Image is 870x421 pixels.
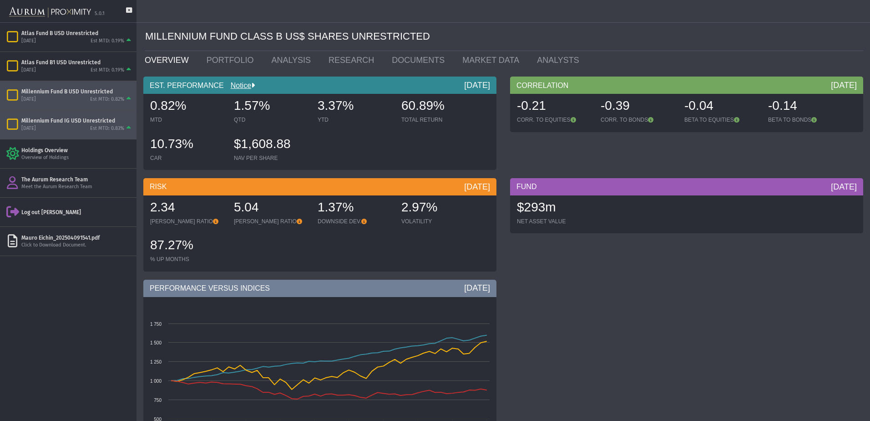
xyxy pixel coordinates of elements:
[143,178,496,195] div: RISK
[318,116,392,123] div: YTD
[385,51,455,69] a: DOCUMENTS
[601,97,675,116] div: -0.39
[224,81,255,91] div: Notice
[21,67,36,74] div: [DATE]
[150,135,225,154] div: 10.73%
[138,51,200,69] a: OVERVIEW
[234,199,309,218] div: 5.04
[21,38,36,45] div: [DATE]
[150,379,162,384] text: 1 000
[401,116,476,123] div: TOTAL RETURN
[21,30,133,37] div: Atlas Fund B USD Unrestricted
[601,116,675,123] div: CORR. TO BONDS
[234,218,309,225] div: [PERSON_NAME] RATIO
[510,178,863,195] div: FUND
[21,242,133,249] div: Click to Download Document.
[21,88,133,95] div: Millennium Fund B USD Unrestricted
[9,2,91,22] img: Aurum-Proximity%20white.svg
[401,199,476,218] div: 2.97%
[224,82,251,89] a: Notice
[264,51,322,69] a: ANALYSIS
[90,96,124,103] div: Est MTD: 0.82%
[234,154,309,162] div: NAV PER SHARE
[21,154,133,161] div: Overview of Holdings
[21,147,133,154] div: Holdings Overview
[154,398,162,403] text: 750
[91,67,124,74] div: Est MTD: 0.19%
[95,10,105,17] div: 5.0.1
[322,51,385,69] a: RESEARCH
[150,340,162,345] text: 1 500
[150,359,162,365] text: 1 250
[150,199,225,218] div: 2.34
[150,116,225,123] div: MTD
[21,117,133,124] div: Millennium Fund IG USD Unrestricted
[21,59,133,66] div: Atlas Fund B1 USD Unrestricted
[21,176,133,183] div: The Aurum Research Team
[21,184,133,190] div: Meet the Aurum Research Team
[21,125,36,132] div: [DATE]
[200,51,265,69] a: PORTFOLIO
[530,51,590,69] a: ANALYSTS
[464,282,490,293] div: [DATE]
[150,154,225,162] div: CAR
[464,181,490,192] div: [DATE]
[401,218,476,225] div: VOLATILITY
[21,96,36,103] div: [DATE]
[150,218,225,225] div: [PERSON_NAME] RATIO
[21,234,133,241] div: Mauro Eichin_202504091541.pdf
[318,97,392,116] div: 3.37%
[145,22,863,51] div: MILLENNIUM FUND CLASS B US$ SHARES UNRESTRICTED
[143,280,496,297] div: PERFORMANCE VERSUS INDICES
[401,97,476,116] div: 60.89%
[517,218,592,225] div: NET ASSET VALUE
[510,77,863,94] div: CORRELATION
[150,256,225,263] div: % UP MONTHS
[91,38,124,45] div: Est MTD: 0.19%
[517,98,546,113] span: -0.21
[455,51,530,69] a: MARKET DATA
[464,80,490,91] div: [DATE]
[90,125,124,132] div: Est MTD: 0.83%
[234,98,270,113] span: 1.57%
[150,236,225,256] div: 87.27%
[21,209,133,216] div: Log out [PERSON_NAME]
[143,77,496,94] div: EST. PERFORMANCE
[517,199,592,218] div: $293m
[318,199,392,218] div: 1.37%
[150,98,186,113] span: 0.82%
[234,135,309,154] div: $1,608.88
[150,322,162,327] text: 1 750
[318,218,392,225] div: DOWNSIDE DEV.
[517,116,592,123] div: CORR. TO EQUITIES
[234,116,309,123] div: QTD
